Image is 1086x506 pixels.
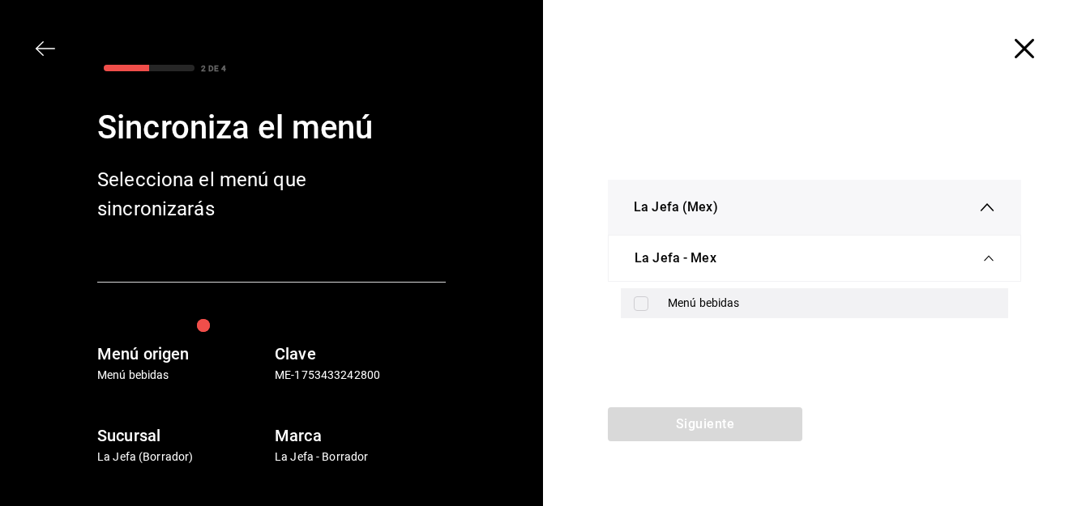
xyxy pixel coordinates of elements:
[634,198,718,217] span: La Jefa (Mex)
[275,449,446,466] p: La Jefa - Borrador
[275,423,446,449] h6: Marca
[635,249,716,268] span: La Jefa - Mex
[275,341,446,367] h6: Clave
[275,367,446,384] p: ME-1753433242800
[201,62,226,74] div: 2 DE 4
[97,423,268,449] h6: Sucursal
[97,165,357,223] div: Selecciona el menú que sincronizarás
[97,449,268,466] p: La Jefa (Borrador)
[97,104,446,152] div: Sincroniza el menú
[97,341,268,367] h6: Menú origen
[668,295,995,312] div: Menú bebidas
[97,367,268,384] p: Menú bebidas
